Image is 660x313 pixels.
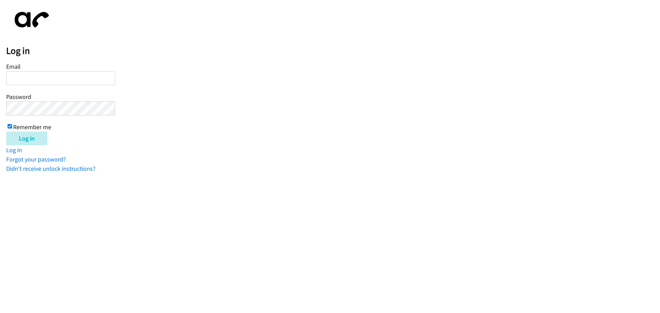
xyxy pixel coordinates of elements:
label: Email [6,63,21,70]
label: Password [6,93,31,101]
h2: Log in [6,45,660,57]
label: Remember me [13,123,51,131]
a: Log in [6,146,22,154]
a: Forgot your password? [6,155,66,163]
img: aphone-8a226864a2ddd6a5e75d1ebefc011f4aa8f32683c2d82f3fb0802fe031f96514.svg [6,6,54,33]
input: Log in [6,132,47,145]
a: Didn't receive unlock instructions? [6,165,96,172]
